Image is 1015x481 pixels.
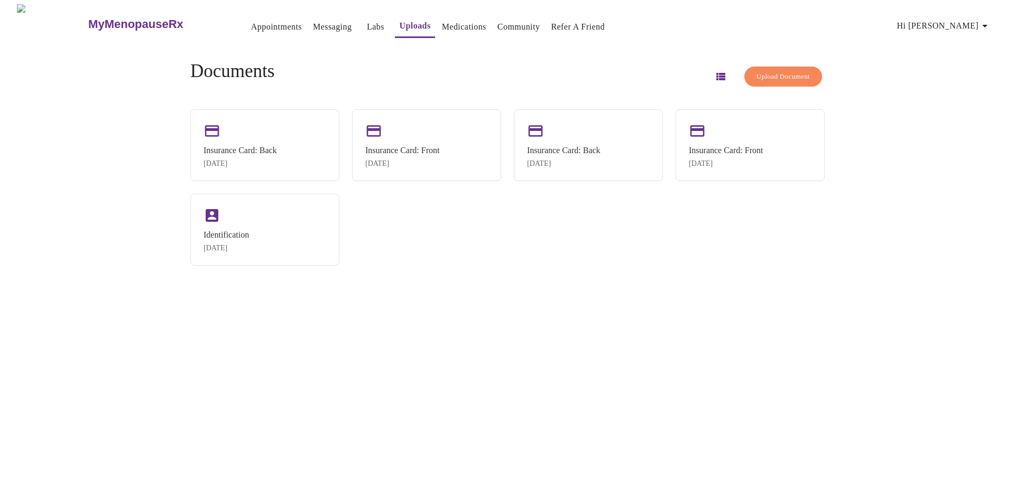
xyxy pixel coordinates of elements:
a: Labs [367,20,384,34]
a: Refer a Friend [551,20,605,34]
h3: MyMenopauseRx [88,17,183,31]
div: Insurance Card: Back [204,146,277,155]
a: Appointments [251,20,302,34]
div: Insurance Card: Front [689,146,763,155]
span: Hi [PERSON_NAME] [897,18,991,33]
div: Identification [204,230,249,240]
button: Community [493,16,545,37]
button: Hi [PERSON_NAME] [893,15,995,36]
div: Insurance Card: Back [527,146,601,155]
button: Appointments [247,16,306,37]
button: Uploads [395,15,435,38]
a: Messaging [313,20,352,34]
img: MyMenopauseRx Logo [17,4,87,44]
div: [DATE] [527,159,601,168]
div: [DATE] [204,159,277,168]
button: Messaging [309,16,356,37]
div: [DATE] [365,159,439,168]
h4: Documents [190,61,274,82]
div: Insurance Card: Front [365,146,439,155]
button: Upload Document [744,67,822,87]
a: Medications [442,20,486,34]
button: Refer a Friend [547,16,609,37]
button: Switch to list view [708,64,733,89]
div: [DATE] [689,159,763,168]
button: Labs [358,16,392,37]
a: Uploads [399,18,430,33]
a: MyMenopauseRx [87,6,226,43]
div: [DATE] [204,244,249,252]
span: Upload Document [756,71,810,83]
a: Community [497,20,540,34]
button: Medications [438,16,491,37]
